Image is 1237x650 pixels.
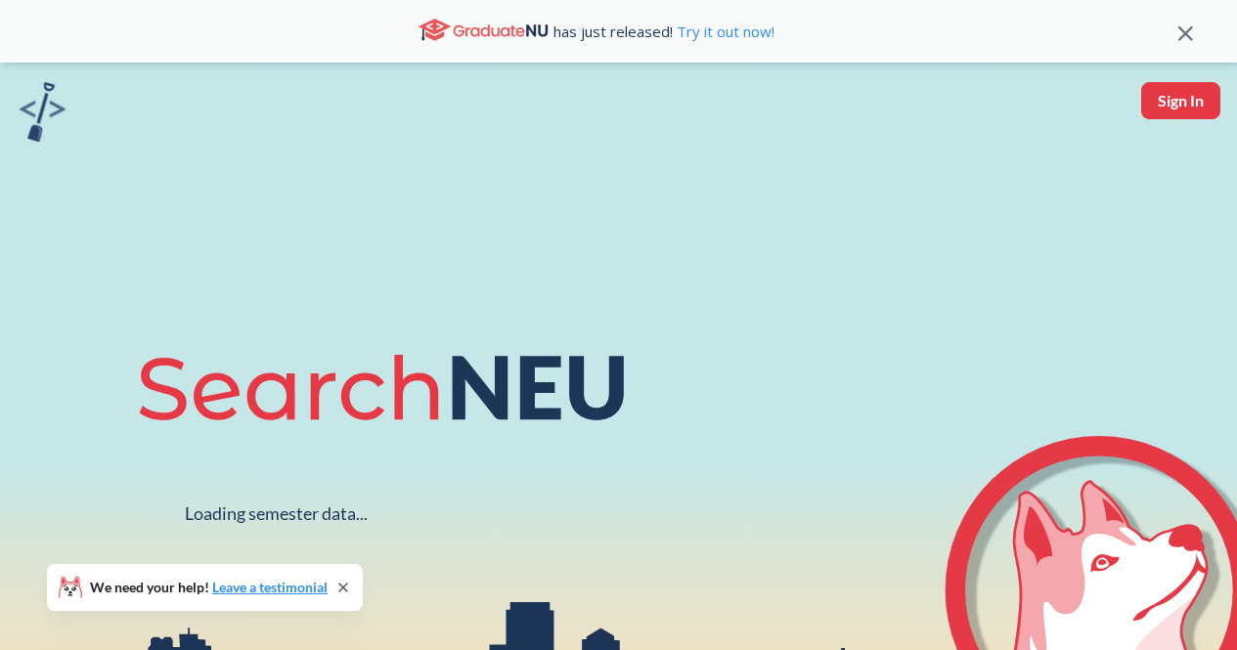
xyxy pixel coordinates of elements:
[90,581,328,594] span: We need your help!
[185,502,368,525] div: Loading semester data...
[673,22,774,41] a: Try it out now!
[1141,82,1220,119] button: Sign In
[553,21,774,42] span: has just released!
[20,82,66,142] img: sandbox logo
[20,82,66,148] a: sandbox logo
[212,579,328,595] a: Leave a testimonial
